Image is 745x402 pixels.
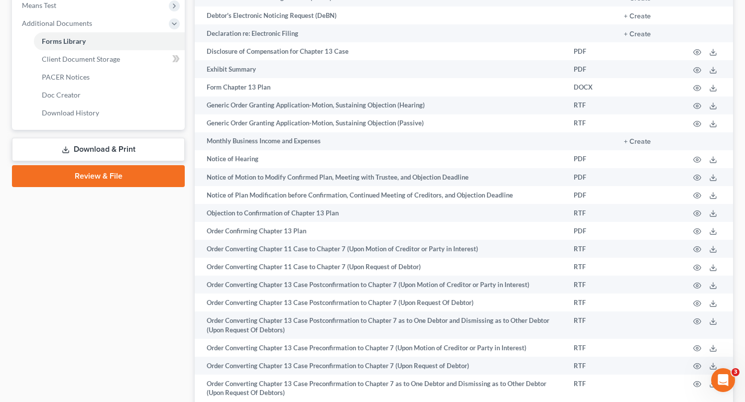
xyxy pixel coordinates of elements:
[12,165,185,187] a: Review & File
[195,150,566,168] td: Notice of Hearing
[34,68,185,86] a: PACER Notices
[195,276,566,294] td: Order Converting Chapter 13 Case Postconfirmation to Chapter 7 (Upon Motion of Creditor or Party ...
[42,55,120,63] span: Client Document Storage
[195,258,566,276] td: Order Converting Chapter 11 Case to Chapter 7 (Upon Request of Debtor)
[195,24,566,42] td: Declaration re: Electronic Filing
[624,13,651,20] button: + Create
[566,186,616,204] td: PDF
[711,368,735,392] iframe: Intercom live chat
[42,108,99,117] span: Download History
[566,339,616,357] td: RTF
[42,73,90,81] span: PACER Notices
[195,132,566,150] td: Monthly Business Income and Expenses
[195,78,566,96] td: Form Chapter 13 Plan
[195,294,566,311] td: Order Converting Chapter 13 Case Postconfirmation to Chapter 7 (Upon Request Of Debtor)
[195,168,566,186] td: Notice of Motion to Modify Confirmed Plan, Meeting with Trustee, and Objection Deadline
[12,138,185,161] a: Download & Print
[34,32,185,50] a: Forms Library
[566,357,616,375] td: RTF
[195,6,566,24] td: Debtor's Electronic Noticing Request (DeBN)
[42,37,86,45] span: Forms Library
[195,204,566,222] td: Objection to Confirmation of Chapter 13 Plan
[195,60,566,78] td: Exhibit Summary
[566,258,616,276] td: RTF
[566,168,616,186] td: PDF
[195,357,566,375] td: Order Converting Chapter 13 Case Preconfirmation to Chapter 7 (Upon Request of Debtor)
[566,276,616,294] td: RTF
[566,114,616,132] td: RTF
[195,42,566,60] td: Disclosure of Compensation for Chapter 13 Case
[22,19,92,27] span: Additional Documents
[566,42,616,60] td: PDF
[195,186,566,204] td: Notice of Plan Modification before Confirmation, Continued Meeting of Creditors, and Objection De...
[566,60,616,78] td: PDF
[195,97,566,114] td: Generic Order Granting Application-Motion, Sustaining Objection (Hearing)
[195,222,566,240] td: Order Confirming Chapter 13 Plan
[42,91,81,99] span: Doc Creator
[566,294,616,311] td: RTF
[195,114,566,132] td: Generic Order Granting Application-Motion, Sustaining Objection (Passive)
[195,240,566,258] td: Order Converting Chapter 11 Case to Chapter 7 (Upon Motion of Creditor or Party in Interest)
[566,204,616,222] td: RTF
[566,97,616,114] td: RTF
[195,311,566,339] td: Order Converting Chapter 13 Case Postconfirmation to Chapter 7 as to One Debtor and Dismissing as...
[624,31,651,38] button: + Create
[22,1,56,9] span: Means Test
[195,339,566,357] td: Order Converting Chapter 13 Case Preconfirmation to Chapter 7 (Upon Motion of Creditor or Party i...
[566,240,616,258] td: RTF
[34,50,185,68] a: Client Document Storage
[195,375,566,402] td: Order Converting Chapter 13 Case Preconfirmation to Chapter 7 as to One Debtor and Dismissing as ...
[624,138,651,145] button: + Create
[566,222,616,240] td: PDF
[34,86,185,104] a: Doc Creator
[34,104,185,122] a: Download History
[566,311,616,339] td: RTF
[566,150,616,168] td: PDF
[566,375,616,402] td: RTF
[566,78,616,96] td: DOCX
[732,368,740,376] span: 3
